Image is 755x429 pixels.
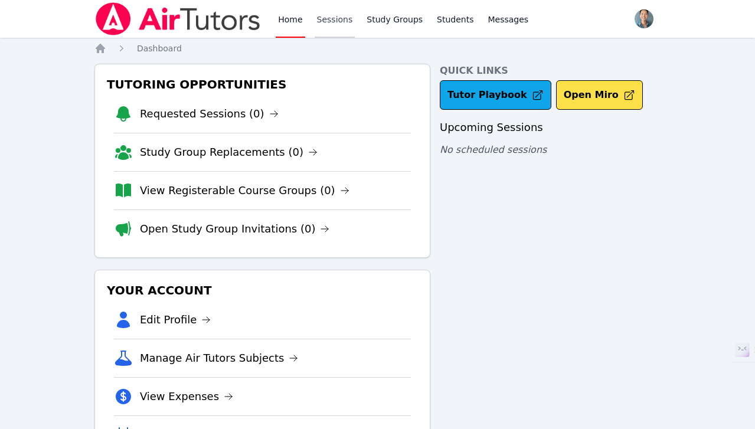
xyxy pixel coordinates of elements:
[94,42,661,54] nav: Breadcrumb
[94,2,262,35] img: Air Tutors
[104,74,420,95] h3: Tutoring Opportunities
[137,42,182,54] a: Dashboard
[440,119,661,136] h3: Upcoming Sessions
[440,64,661,78] h4: Quick Links
[140,221,330,237] a: Open Study Group Invitations (0)
[140,388,233,405] a: View Expenses
[440,80,551,110] a: Tutor Playbook
[140,312,211,328] a: Edit Profile
[556,80,643,110] button: Open Miro
[140,144,318,161] a: Study Group Replacements (0)
[440,144,547,155] span: No scheduled sessions
[140,350,299,366] a: Manage Air Tutors Subjects
[140,182,349,199] a: View Registerable Course Groups (0)
[137,44,182,53] span: Dashboard
[104,280,420,301] h3: Your Account
[140,106,279,122] a: Requested Sessions (0)
[488,14,529,25] span: Messages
